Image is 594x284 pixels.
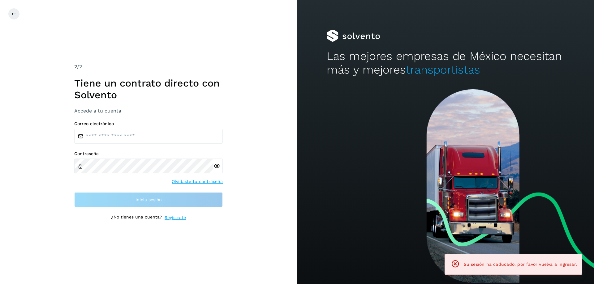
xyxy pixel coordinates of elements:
a: Regístrate [165,214,186,221]
h1: Tiene un contrato directo con Solvento [74,77,223,101]
h2: Las mejores empresas de México necesitan más y mejores [327,49,564,77]
h3: Accede a tu cuenta [74,108,223,114]
span: 2 [74,64,77,70]
label: Correo electrónico [74,121,223,126]
span: Su sesión ha caducado, por favor vuelva a ingresar. [464,262,577,267]
button: Inicia sesión [74,192,223,207]
label: Contraseña [74,151,223,156]
span: transportistas [406,63,480,76]
a: Olvidaste tu contraseña [172,178,223,185]
p: ¿No tienes una cuenta? [111,214,162,221]
div: /2 [74,63,223,70]
span: Inicia sesión [136,197,162,202]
